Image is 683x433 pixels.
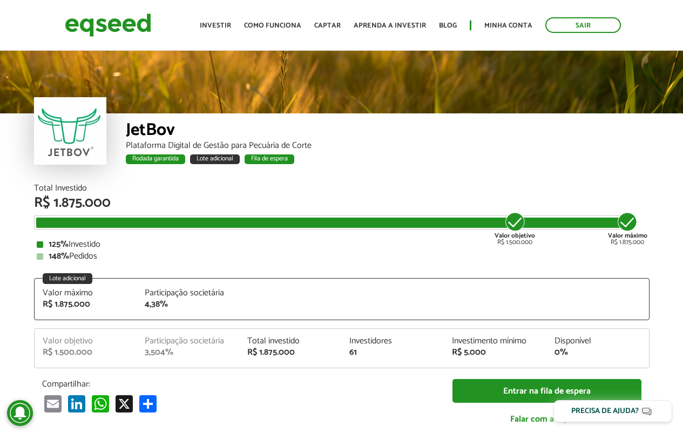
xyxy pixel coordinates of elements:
[37,240,647,249] div: Investido
[43,300,129,309] div: R$ 1.875.000
[245,154,294,164] div: Fila de espera
[247,348,334,357] div: R$ 1.875.000
[37,252,647,261] div: Pedidos
[554,348,641,357] div: 0%
[66,395,87,412] a: LinkedIn
[34,184,650,193] div: Total Investido
[439,22,457,29] a: Blog
[137,395,159,412] a: Compartilhar
[484,22,532,29] a: Minha conta
[34,196,650,210] div: R$ 1.875.000
[545,17,621,33] a: Sair
[43,337,129,346] div: Valor objetivo
[349,348,436,357] div: 61
[200,22,231,29] a: Investir
[608,211,647,246] div: R$ 1.875.000
[145,337,231,346] div: Participação societária
[354,22,426,29] a: Aprenda a investir
[145,348,231,357] div: 3,504%
[495,231,535,241] strong: Valor objetivo
[42,379,436,389] p: Compartilhar:
[244,22,301,29] a: Como funciona
[608,231,647,241] strong: Valor máximo
[452,408,641,430] a: Falar com a EqSeed
[113,395,135,412] a: X
[126,141,650,150] div: Plataforma Digital de Gestão para Pecuária de Corte
[190,154,240,164] div: Lote adicional
[554,337,641,346] div: Disponível
[126,154,185,164] div: Rodada garantida
[452,337,538,346] div: Investimento mínimo
[452,379,641,403] a: Entrar na fila de espera
[65,11,151,39] img: EqSeed
[349,337,436,346] div: Investidores
[42,395,64,412] a: Email
[145,300,231,309] div: 4,38%
[314,22,341,29] a: Captar
[43,289,129,297] div: Valor máximo
[90,395,111,412] a: WhatsApp
[43,348,129,357] div: R$ 1.500.000
[43,273,92,284] div: Lote adicional
[452,348,538,357] div: R$ 5.000
[495,211,535,246] div: R$ 1.500.000
[247,337,334,346] div: Total investido
[49,237,69,252] strong: 125%
[49,249,69,263] strong: 148%
[145,289,231,297] div: Participação societária
[126,121,650,141] div: JetBov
